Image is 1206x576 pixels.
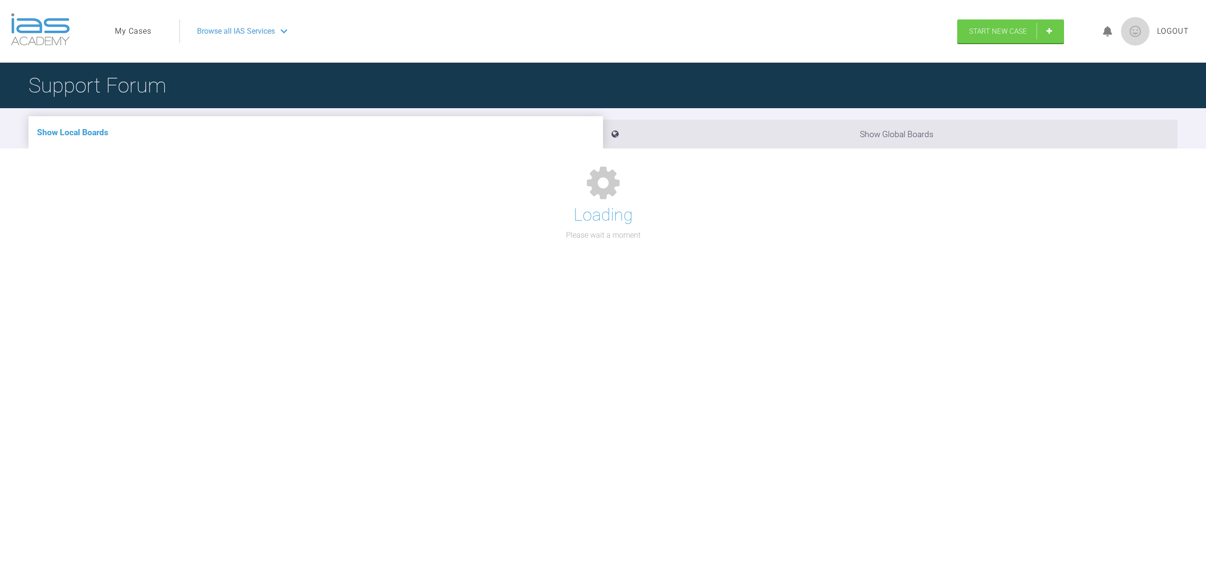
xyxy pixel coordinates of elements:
a: Logout [1157,25,1189,37]
img: profile.png [1121,17,1149,46]
p: Please wait a moment [566,229,641,242]
span: Browse all IAS Services [197,25,275,37]
li: Show Global Boards [603,120,1178,149]
a: Start New Case [957,19,1064,43]
a: My Cases [115,25,151,37]
span: Start New Case [969,27,1027,36]
h1: Loading [574,202,633,229]
li: Show Local Boards [28,116,603,149]
img: logo-light.3e3ef733.png [11,13,70,46]
h1: Support Forum [28,69,166,102]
